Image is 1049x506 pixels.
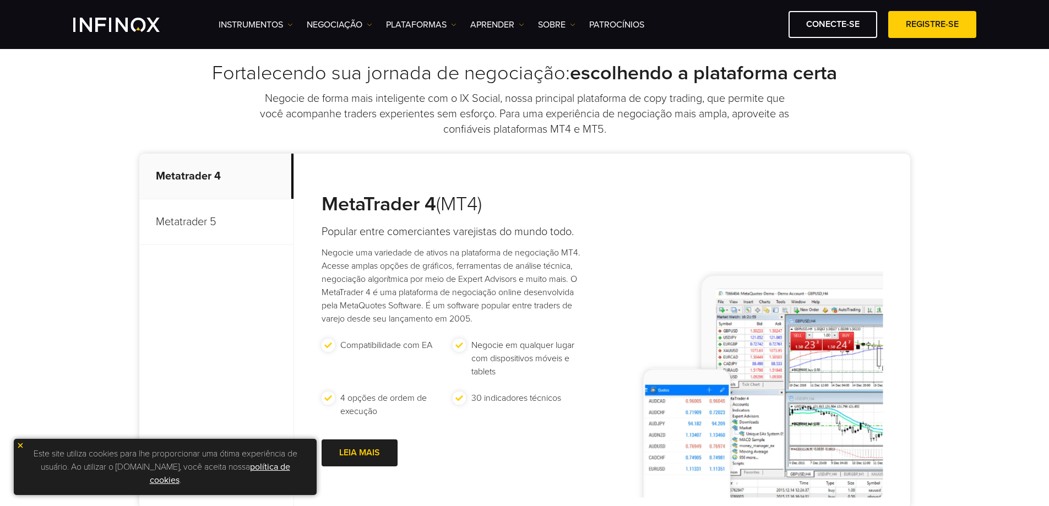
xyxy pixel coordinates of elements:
[340,340,432,351] font: Compatibilidade com EA
[538,18,575,31] a: SOBRE
[906,19,959,30] font: REGISTRE-SE
[471,340,574,377] font: Negocie em qualquer lugar com dispositivos móveis e tablets
[260,92,789,136] font: Negocie de forma mais inteligente com o IX Social, nossa principal plataforma de copy trading, qu...
[322,192,436,216] font: MetaTrader 4
[307,18,372,31] a: NEGOCIAÇÃO
[34,448,297,472] font: Este site utiliza cookies para lhe proporcionar uma ótima experiência de usuário. Ao utilizar o [...
[322,439,398,466] a: LEIA MAIS
[340,393,427,417] font: 4 opções de ordem de execução
[470,18,524,31] a: Aprender
[322,225,574,238] font: Popular entre comerciantes varejistas do mundo todo.
[806,19,860,30] font: CONECTE-SE
[386,18,456,31] a: PLATAFORMAS
[470,19,514,30] font: Aprender
[436,192,482,216] font: (MT4)
[386,19,447,30] font: PLATAFORMAS
[307,19,362,30] font: NEGOCIAÇÃO
[156,215,216,228] font: Metatrader 5
[180,475,181,486] font: .
[17,442,24,449] img: ícone amarelo de fechamento
[471,393,561,404] font: 30 indicadores técnicos
[789,11,877,38] a: CONECTE-SE
[73,18,186,32] a: Logotipo INFINOX
[589,18,644,31] a: PATROCÍNIOS
[589,19,644,30] font: PATROCÍNIOS
[570,61,837,85] font: escolhendo a plataforma certa
[322,247,580,324] font: Negocie uma variedade de ativos na plataforma de negociação MT4. Acesse amplas opções de gráficos...
[156,170,221,183] font: Metatrader 4
[212,61,570,85] font: Fortalecendo sua jornada de negociação:
[339,447,380,458] font: LEIA MAIS
[219,18,293,31] a: Instrumentos
[219,19,283,30] font: Instrumentos
[888,11,976,38] a: REGISTRE-SE
[538,19,566,30] font: SOBRE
